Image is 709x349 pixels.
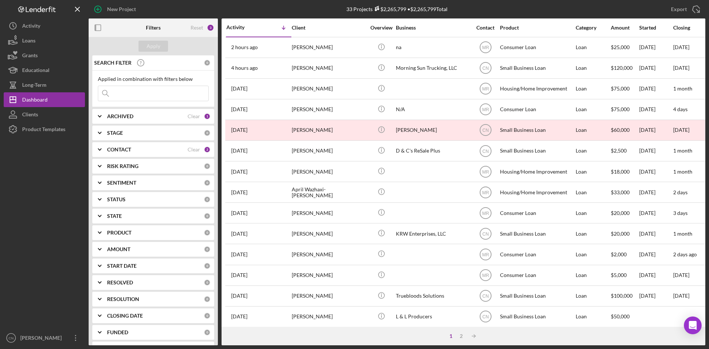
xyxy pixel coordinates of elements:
[107,280,133,285] b: RESOLVED
[673,85,692,92] time: 1 month
[611,147,627,154] span: $2,500
[373,6,406,12] div: $2,265,799
[204,179,210,186] div: 0
[482,45,489,50] text: MR
[292,244,366,264] div: [PERSON_NAME]
[231,106,247,112] time: 2025-10-10 19:28
[292,162,366,181] div: [PERSON_NAME]
[292,38,366,57] div: [PERSON_NAME]
[576,120,610,140] div: Loan
[500,266,574,285] div: Consumer Loan
[4,331,85,345] button: CN[PERSON_NAME]
[456,333,466,339] div: 2
[611,251,627,257] span: $2,000
[22,48,38,65] div: Grants
[684,317,702,334] div: Open Intercom Messenger
[576,244,610,264] div: Loan
[396,25,470,31] div: Business
[482,86,489,92] text: MR
[204,296,210,302] div: 0
[204,279,210,286] div: 0
[500,224,574,243] div: Small Business Loan
[446,333,456,339] div: 1
[4,107,85,122] button: Clients
[639,25,672,31] div: Started
[226,24,259,30] div: Activity
[292,58,366,78] div: [PERSON_NAME]
[482,252,489,257] text: MR
[396,141,470,161] div: D & C's ReSale Plus
[576,286,610,306] div: Loan
[231,44,258,50] time: 2025-10-14 16:20
[500,162,574,181] div: Housing/Home Improvement
[673,189,688,195] time: 2 days
[107,180,136,186] b: SENTIMENT
[576,307,610,326] div: Loan
[611,25,638,31] div: Amount
[673,168,692,175] time: 1 month
[576,266,610,285] div: Loan
[673,44,689,50] time: [DATE]
[639,286,672,306] div: [DATE]
[231,314,247,319] time: 2025-09-26 18:36
[98,76,209,82] div: Applied in combination with filters below
[292,141,366,161] div: [PERSON_NAME]
[639,244,672,264] div: [DATE]
[664,2,705,17] button: Export
[611,189,630,195] span: $33,000
[22,18,40,35] div: Activity
[18,331,66,347] div: [PERSON_NAME]
[611,210,630,216] span: $20,000
[639,266,672,285] div: [DATE]
[367,25,395,31] div: Overview
[231,231,247,237] time: 2025-10-06 19:15
[292,25,366,31] div: Client
[500,120,574,140] div: Small Business Loan
[639,38,672,57] div: [DATE]
[4,78,85,92] button: Long-Term
[4,48,85,63] button: Grants
[396,286,470,306] div: Truebloods Solutions
[611,44,630,50] span: $25,000
[482,294,489,299] text: CN
[107,329,128,335] b: FUNDED
[188,113,200,119] div: Clear
[107,147,131,153] b: CONTACT
[673,106,688,112] time: 4 days
[673,65,689,71] time: [DATE]
[576,58,610,78] div: Loan
[576,162,610,181] div: Loan
[4,18,85,33] a: Activity
[482,273,489,278] text: MR
[4,33,85,48] button: Loans
[146,25,161,31] b: Filters
[673,272,689,278] time: [DATE]
[292,224,366,243] div: [PERSON_NAME]
[346,6,448,12] div: 33 Projects • $2,265,799 Total
[482,314,489,319] text: CN
[500,307,574,326] div: Small Business Loan
[482,66,489,71] text: CN
[204,213,210,219] div: 0
[611,106,630,112] span: $75,000
[482,107,489,112] text: MR
[639,58,672,78] div: [DATE]
[138,41,168,52] button: Apply
[611,272,627,278] span: $5,000
[482,231,489,236] text: CN
[4,92,85,107] button: Dashboard
[673,230,692,237] time: 1 month
[396,120,470,140] div: [PERSON_NAME]
[207,24,214,31] div: 3
[231,210,247,216] time: 2025-10-07 19:53
[4,122,85,137] button: Product Templates
[611,85,630,92] span: $75,000
[611,230,630,237] span: $20,000
[611,313,630,319] span: $50,000
[500,244,574,264] div: Consumer Loan
[500,58,574,78] div: Small Business Loan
